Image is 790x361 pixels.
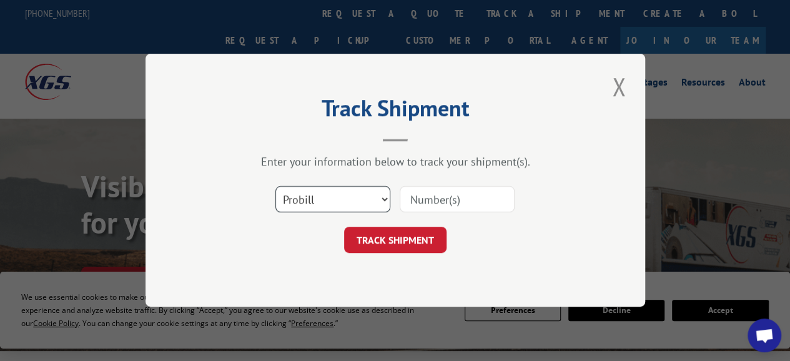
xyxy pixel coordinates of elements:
input: Number(s) [400,187,515,213]
h2: Track Shipment [208,99,583,123]
div: Enter your information below to track your shipment(s). [208,155,583,169]
button: TRACK SHIPMENT [344,227,447,254]
button: Close modal [608,69,630,104]
a: Open chat [748,319,781,352]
